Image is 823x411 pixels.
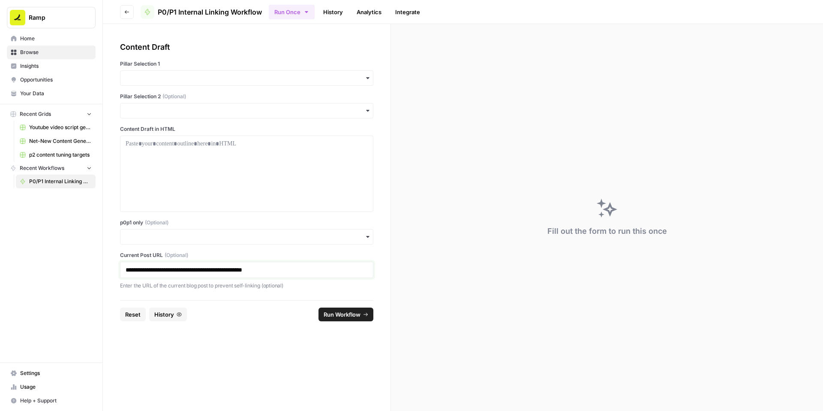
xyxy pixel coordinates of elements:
[7,394,96,408] button: Help + Support
[7,45,96,59] a: Browse
[29,13,81,22] span: Ramp
[20,62,92,70] span: Insights
[141,5,262,19] a: P0/P1 Internal Linking Workflow
[16,148,96,162] a: p2 content tuning targets
[7,108,96,121] button: Recent Grids
[29,137,92,145] span: Net-New Content Generator - Grid Template
[162,93,186,100] span: (Optional)
[7,366,96,380] a: Settings
[7,162,96,175] button: Recent Workflows
[547,225,667,237] div: Fill out the form to run this once
[120,93,373,100] label: Pillar Selection 2
[7,380,96,394] a: Usage
[7,32,96,45] a: Home
[351,5,387,19] a: Analytics
[158,7,262,17] span: P0/P1 Internal Linking Workflow
[7,87,96,100] a: Your Data
[269,5,315,19] button: Run Once
[20,383,92,391] span: Usage
[120,125,373,133] label: Content Draft in HTML
[120,308,146,321] button: Reset
[125,310,141,319] span: Reset
[120,219,373,227] label: p0p1 only
[145,219,168,227] span: (Optional)
[7,7,96,28] button: Workspace: Ramp
[120,251,373,259] label: Current Post URL
[29,178,92,185] span: P0/P1 Internal Linking Workflow
[29,151,92,159] span: p2 content tuning targets
[20,164,64,172] span: Recent Workflows
[16,175,96,188] a: P0/P1 Internal Linking Workflow
[7,59,96,73] a: Insights
[120,41,373,53] div: Content Draft
[390,5,425,19] a: Integrate
[20,48,92,56] span: Browse
[20,369,92,377] span: Settings
[154,310,174,319] span: History
[149,308,187,321] button: History
[120,60,373,68] label: Pillar Selection 1
[20,397,92,405] span: Help + Support
[318,5,348,19] a: History
[10,10,25,25] img: Ramp Logo
[16,134,96,148] a: Net-New Content Generator - Grid Template
[20,35,92,42] span: Home
[16,121,96,134] a: Youtube video script generator
[324,310,360,319] span: Run Workflow
[20,90,92,97] span: Your Data
[29,124,92,131] span: Youtube video script generator
[20,76,92,84] span: Opportunities
[20,110,51,118] span: Recent Grids
[318,308,373,321] button: Run Workflow
[7,73,96,87] a: Opportunities
[165,251,188,259] span: (Optional)
[120,281,373,290] p: Enter the URL of the current blog post to prevent self-linking (optional)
